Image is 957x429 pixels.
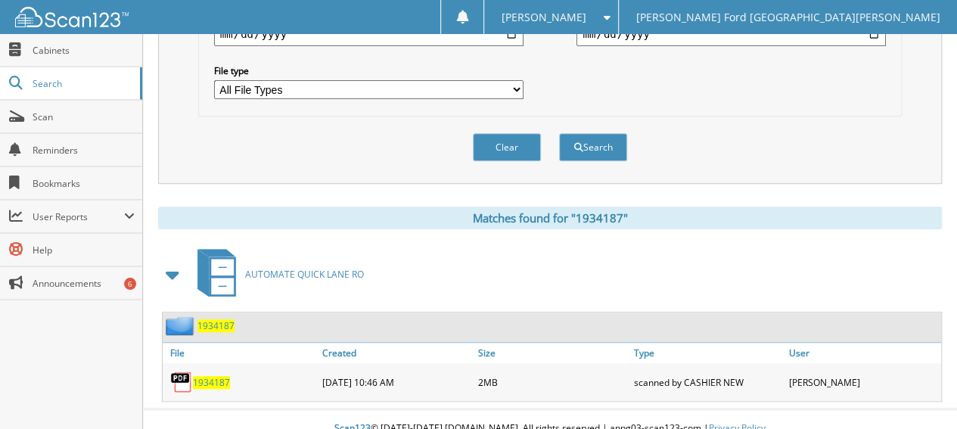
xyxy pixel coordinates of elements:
[33,44,135,57] span: Cabinets
[245,268,364,281] span: AUTOMATE QUICK LANE RO
[785,343,941,363] a: User
[214,64,524,77] label: File type
[318,367,474,397] div: [DATE] 10:46 AM
[629,367,785,397] div: scanned by CASHIER NEW
[576,22,886,46] input: end
[318,343,474,363] a: Created
[33,110,135,123] span: Scan
[214,22,524,46] input: start
[473,133,541,161] button: Clear
[785,367,941,397] div: [PERSON_NAME]
[158,207,942,229] div: Matches found for "1934187"
[635,13,940,22] span: [PERSON_NAME] Ford [GEOGRAPHIC_DATA][PERSON_NAME]
[188,244,364,304] a: AUTOMATE QUICK LANE RO
[474,343,630,363] a: Size
[881,356,957,429] iframe: Chat Widget
[193,376,230,389] a: 1934187
[33,244,135,256] span: Help
[559,133,627,161] button: Search
[629,343,785,363] a: Type
[33,77,132,90] span: Search
[33,210,124,223] span: User Reports
[197,319,235,332] a: 1934187
[474,367,630,397] div: 2MB
[33,144,135,157] span: Reminders
[502,13,586,22] span: [PERSON_NAME]
[163,343,318,363] a: File
[15,7,129,27] img: scan123-logo-white.svg
[33,177,135,190] span: Bookmarks
[166,316,197,335] img: folder2.png
[33,277,135,290] span: Announcements
[170,371,193,393] img: PDF.png
[124,278,136,290] div: 6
